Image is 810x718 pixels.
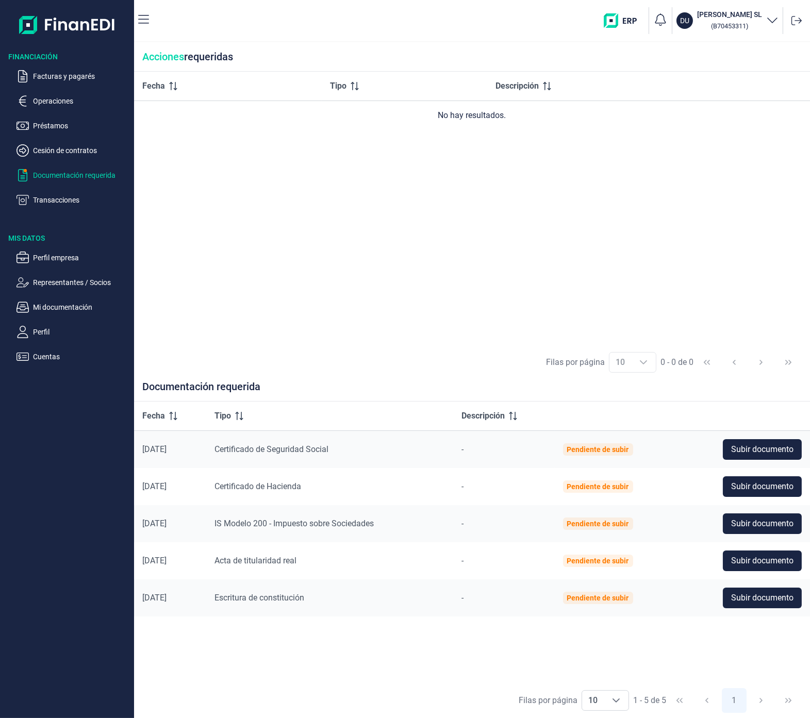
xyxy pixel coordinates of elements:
[16,301,130,313] button: Mi documentación
[214,444,328,454] span: Certificado de Seguridad Social
[142,593,198,603] div: [DATE]
[546,356,605,369] div: Filas por página
[680,15,689,26] p: DU
[33,350,130,363] p: Cuentas
[567,445,629,454] div: Pendiente de subir
[33,252,130,264] p: Perfil empresa
[711,22,748,30] small: Copiar cif
[749,688,773,713] button: Next Page
[722,350,747,375] button: Previous Page
[33,326,130,338] p: Perfil
[731,443,794,456] span: Subir documento
[16,326,130,338] button: Perfil
[461,444,464,454] span: -
[731,480,794,493] span: Subir documento
[33,194,130,206] p: Transacciones
[214,410,231,422] span: Tipo
[776,350,801,375] button: Last Page
[214,519,374,528] span: IS Modelo 200 - Impuesto sobre Sociedades
[749,350,773,375] button: Next Page
[16,276,130,289] button: Representantes / Socios
[519,694,577,707] div: Filas por página
[142,519,198,529] div: [DATE]
[776,688,801,713] button: Last Page
[660,358,693,366] span: 0 - 0 de 0
[16,194,130,206] button: Transacciones
[731,555,794,567] span: Subir documento
[134,42,810,72] div: requeridas
[142,109,802,122] div: No hay resultados.
[723,550,802,571] button: Subir documento
[731,517,794,530] span: Subir documento
[697,9,762,20] h3: [PERSON_NAME] SL
[631,353,656,372] div: Choose
[461,556,464,565] span: -
[142,51,184,63] span: Acciones
[567,520,629,528] div: Pendiente de subir
[695,350,719,375] button: First Page
[495,80,539,92] span: Descripción
[33,301,130,313] p: Mi documentación
[604,691,629,710] div: Choose
[33,169,130,181] p: Documentación requerida
[461,519,464,528] span: -
[567,557,629,565] div: Pendiente de subir
[582,691,604,710] span: 10
[16,169,130,181] button: Documentación requerida
[142,556,198,566] div: [DATE]
[667,688,692,713] button: First Page
[731,592,794,604] span: Subir documento
[33,95,130,107] p: Operaciones
[214,593,304,603] span: Escritura de constitución
[723,439,802,460] button: Subir documento
[604,13,644,28] img: erp
[142,80,165,92] span: Fecha
[16,120,130,132] button: Préstamos
[16,350,130,363] button: Cuentas
[33,144,130,157] p: Cesión de contratos
[567,594,629,602] div: Pendiente de subir
[16,252,130,264] button: Perfil empresa
[142,444,198,455] div: [DATE]
[722,688,747,713] button: Page 1
[142,481,198,492] div: [DATE]
[723,588,802,608] button: Subir documento
[33,70,130,82] p: Facturas y pagarés
[461,593,464,603] span: -
[142,410,165,422] span: Fecha
[723,476,802,497] button: Subir documento
[214,556,296,565] span: Acta de titularidad real
[695,688,719,713] button: Previous Page
[33,120,130,132] p: Préstamos
[33,276,130,289] p: Representantes / Socios
[461,410,505,422] span: Descripción
[134,380,810,402] div: Documentación requerida
[461,481,464,491] span: -
[633,696,666,705] span: 1 - 5 de 5
[330,80,346,92] span: Tipo
[16,95,130,107] button: Operaciones
[16,144,130,157] button: Cesión de contratos
[214,481,301,491] span: Certificado de Hacienda
[16,70,130,82] button: Facturas y pagarés
[723,513,802,534] button: Subir documento
[567,482,629,491] div: Pendiente de subir
[676,9,779,32] button: DU[PERSON_NAME] SL (B70453311)
[19,8,115,41] img: Logo de aplicación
